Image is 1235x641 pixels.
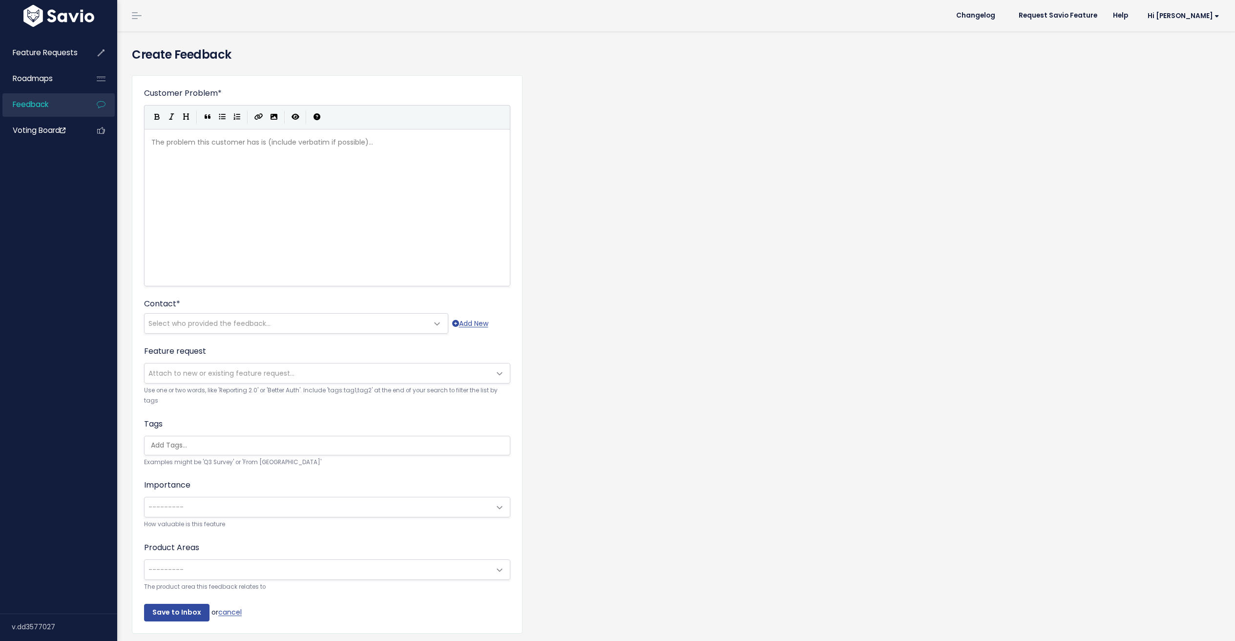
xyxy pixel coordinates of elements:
[306,111,307,123] i: |
[230,110,244,125] button: Numbered List
[956,12,995,19] span: Changelog
[147,440,512,450] input: Add Tags...
[21,5,97,27] img: logo-white.9d6f32f41409.svg
[2,119,81,142] a: Voting Board
[215,110,230,125] button: Generic List
[310,110,324,125] button: Markdown Guide
[149,110,164,125] button: Bold
[179,110,193,125] button: Heading
[218,607,242,617] a: cancel
[144,87,222,99] label: Customer Problem
[148,368,294,378] span: Attach to new or existing feature request...
[144,345,206,357] label: Feature request
[148,565,184,575] span: ---------
[13,125,65,135] span: Voting Board
[13,73,53,84] span: Roadmaps
[200,110,215,125] button: Quote
[13,47,78,58] span: Feature Requests
[284,111,285,123] i: |
[288,110,303,125] button: Toggle Preview
[148,319,271,328] span: Select who provided the feedback...
[144,418,163,430] label: Tags
[1136,8,1227,23] a: Hi [PERSON_NAME]
[144,542,199,554] label: Product Areas
[144,298,180,310] label: Contact
[144,87,510,621] form: or
[267,110,281,125] button: Import an image
[2,67,81,90] a: Roadmaps
[144,385,510,406] small: Use one or two words, like 'Reporting 2.0' or 'Better Auth'. Include 'tags:tag1,tag2' at the end ...
[452,318,488,330] a: Add New
[144,479,190,491] label: Importance
[12,614,117,640] div: v.dd3577027
[1148,12,1219,20] span: Hi [PERSON_NAME]
[164,110,179,125] button: Italic
[148,502,184,512] span: ---------
[251,110,267,125] button: Create Link
[1105,8,1136,23] a: Help
[144,582,510,592] small: The product area this feedback relates to
[247,111,248,123] i: |
[196,111,197,123] i: |
[2,93,81,116] a: Feedback
[144,457,510,468] small: Examples might be 'Q3 Survey' or 'From [GEOGRAPHIC_DATA]'
[1011,8,1105,23] a: Request Savio Feature
[132,46,1220,64] h4: Create Feedback
[144,604,209,621] input: Save to Inbox
[13,99,48,109] span: Feedback
[2,42,81,64] a: Feature Requests
[144,519,510,530] small: How valuable is this feature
